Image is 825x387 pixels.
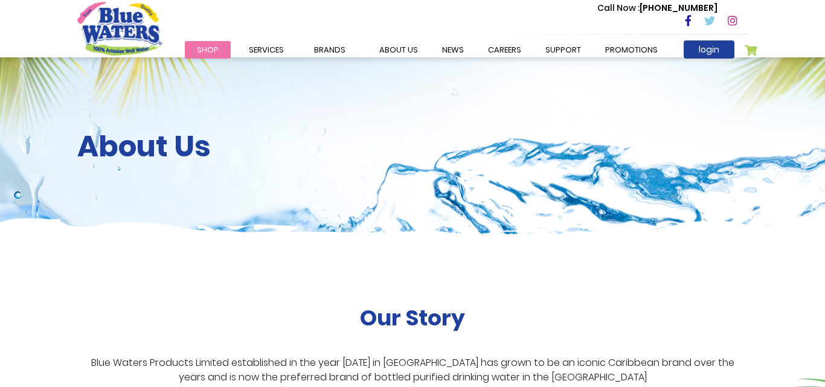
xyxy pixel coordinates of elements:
span: Brands [314,44,345,56]
span: Shop [197,44,219,56]
h2: Our Story [360,305,465,331]
span: Call Now : [597,2,640,14]
a: about us [367,41,430,59]
p: Blue Waters Products Limited established in the year [DATE] in [GEOGRAPHIC_DATA] has grown to be ... [77,356,748,385]
a: Brands [302,41,358,59]
a: Services [237,41,296,59]
a: Promotions [593,41,670,59]
a: support [533,41,593,59]
a: store logo [77,2,162,55]
p: [PHONE_NUMBER] [597,2,717,14]
a: Shop [185,41,231,59]
a: News [430,41,476,59]
a: login [684,40,734,59]
span: Services [249,44,284,56]
h2: About Us [77,129,748,164]
a: careers [476,41,533,59]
